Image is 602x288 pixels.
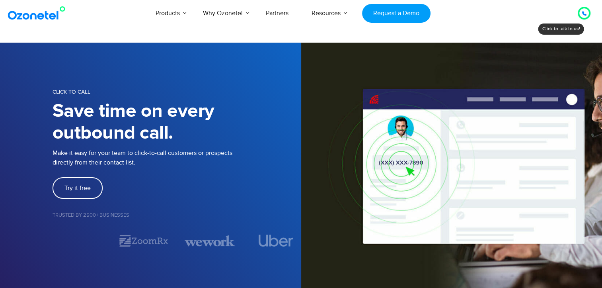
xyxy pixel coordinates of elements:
[185,234,235,248] div: 3 / 7
[185,234,235,248] img: wework
[53,88,90,95] span: CLICK TO CALL
[119,234,169,248] div: 2 / 7
[53,148,301,167] p: Make it easy for your team to click-to-call customers or prospects directly from their contact list.
[251,235,301,247] div: 4 / 7
[53,100,301,144] h1: Save time on every outbound call.
[259,235,293,247] img: uber
[119,234,169,248] img: zoomrx
[64,185,91,191] span: Try it free
[53,236,103,245] div: 1 / 7
[53,177,103,199] a: Try it free
[53,234,301,248] div: Image Carousel
[362,4,430,23] a: Request a Demo
[53,213,301,218] h5: Trusted by 2500+ Businesses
